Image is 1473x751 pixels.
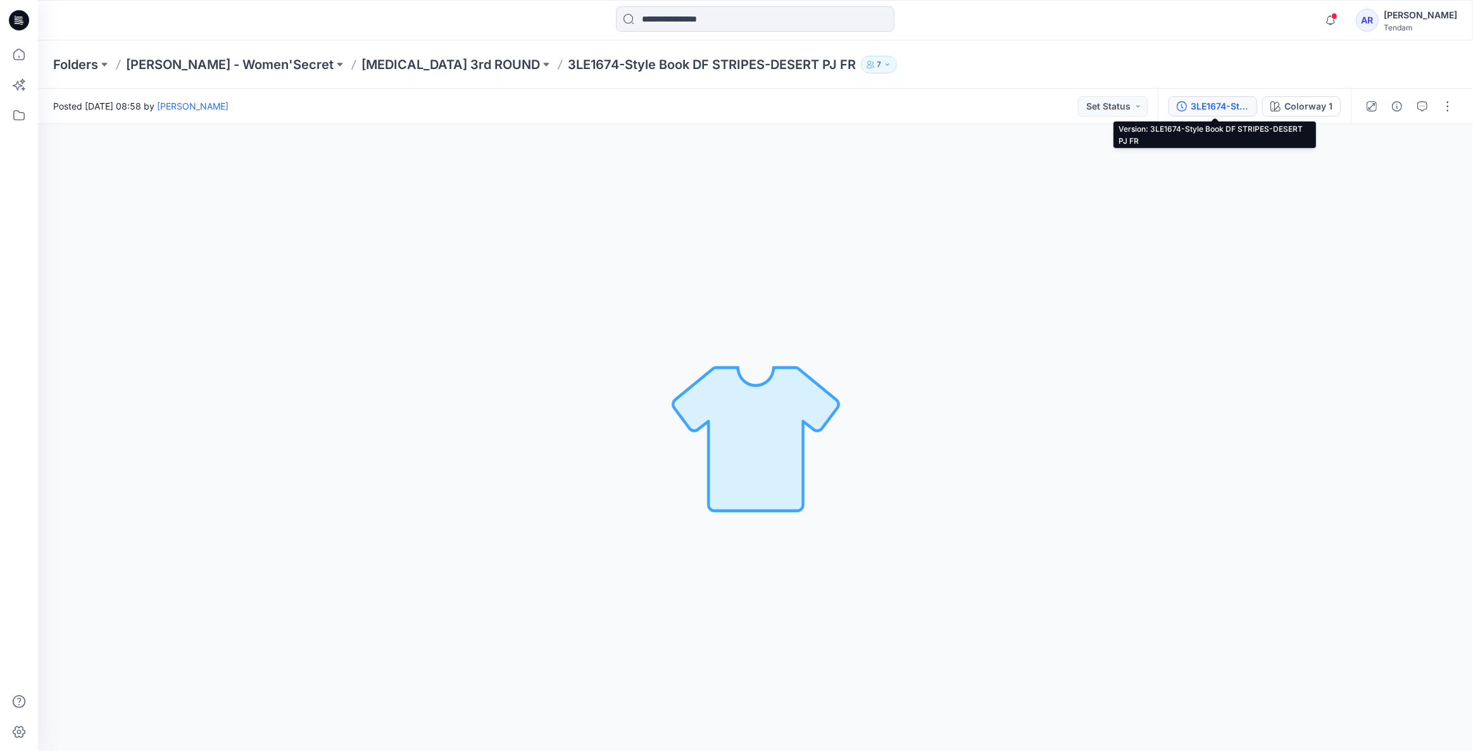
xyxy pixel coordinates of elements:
[1387,96,1407,117] button: Details
[53,56,98,73] a: Folders
[877,58,881,72] p: 7
[53,99,229,113] span: Posted [DATE] 08:58 by
[1284,99,1332,113] div: Colorway 1
[1384,23,1457,32] div: Tendam
[1356,9,1379,32] div: AR
[1262,96,1341,117] button: Colorway 1
[568,56,856,73] p: 3LE1674-Style Book DF STRIPES-DESERT PJ FR
[126,56,334,73] a: [PERSON_NAME] - Women'Secret
[861,56,897,73] button: 7
[1169,96,1257,117] button: 3LE1674-Style Book DF STRIPES-DESERT PJ FR
[1384,8,1457,23] div: [PERSON_NAME]
[361,56,540,73] a: [MEDICAL_DATA] 3rd ROUND
[157,101,229,111] a: [PERSON_NAME]
[1191,99,1249,113] div: 3LE1674-Style Book DF STRIPES-DESERT PJ FR
[667,349,844,526] img: No Outline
